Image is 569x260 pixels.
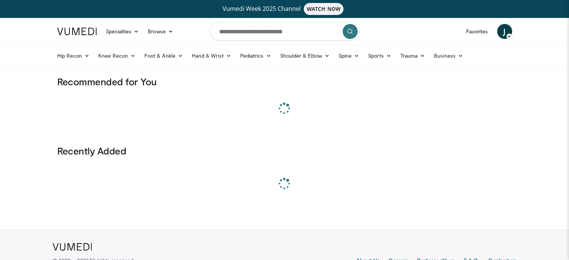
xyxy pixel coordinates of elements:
[334,48,364,63] a: Spine
[236,48,276,63] a: Pediatrics
[364,48,396,63] a: Sports
[57,28,97,35] img: VuMedi Logo
[187,48,236,63] a: Hand & Wrist
[429,48,468,63] a: Business
[58,3,511,15] a: Vumedi Week 2025 ChannelWATCH NOW
[462,24,493,39] a: Favorites
[101,24,144,39] a: Specialties
[57,76,512,88] h3: Recommended for You
[497,24,512,39] a: J
[304,3,343,15] span: WATCH NOW
[276,48,334,63] a: Shoulder & Elbow
[143,24,178,39] a: Browse
[53,243,92,251] img: VuMedi Logo
[140,48,187,63] a: Foot & Ankle
[396,48,430,63] a: Trauma
[94,48,140,63] a: Knee Recon
[57,145,512,157] h3: Recently Added
[210,22,360,40] input: Search topics, interventions
[53,48,94,63] a: Hip Recon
